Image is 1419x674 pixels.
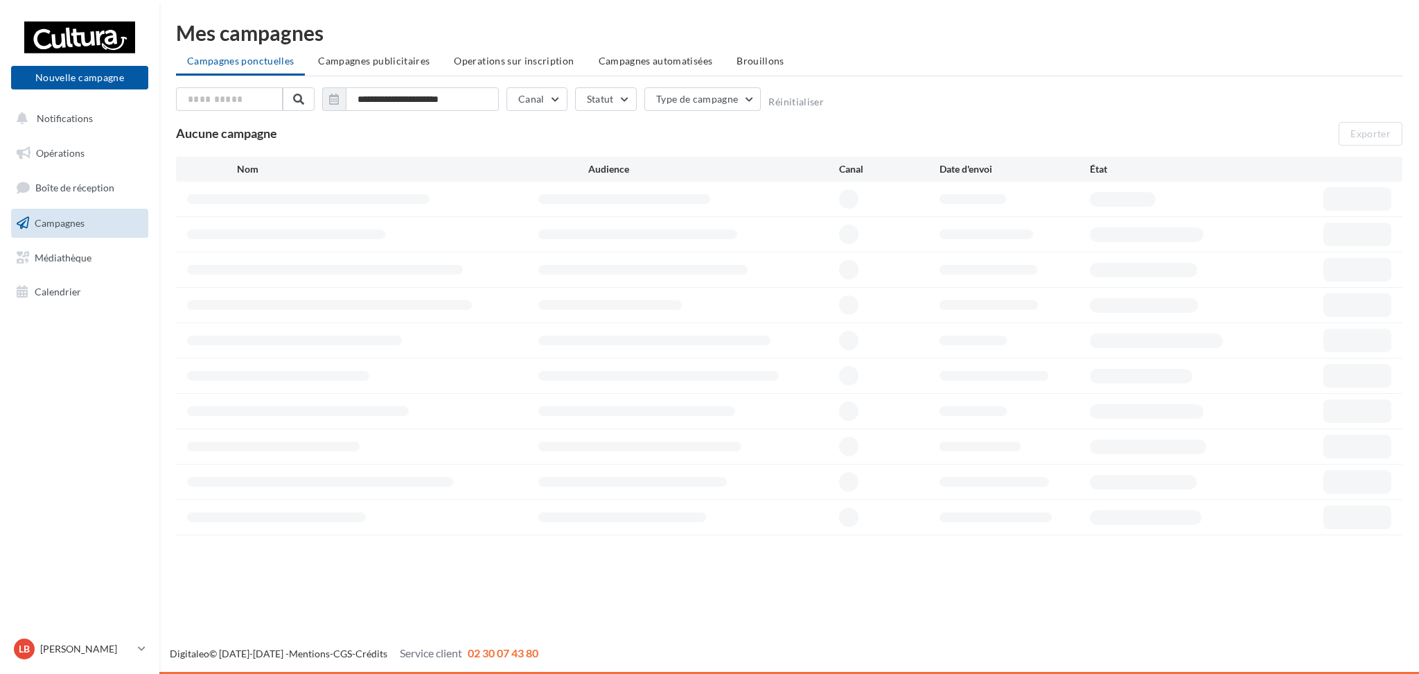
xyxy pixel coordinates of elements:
button: Notifications [8,104,146,133]
span: Notifications [37,112,93,124]
button: Nouvelle campagne [11,66,148,89]
p: [PERSON_NAME] [40,642,132,656]
div: État [1090,162,1240,176]
div: Nom [237,162,588,176]
button: Canal [506,87,567,111]
a: Digitaleo [170,648,209,659]
div: Date d'envoi [940,162,1090,176]
span: Boîte de réception [35,182,114,193]
span: Service client [400,646,462,659]
a: Mentions [289,648,330,659]
button: Exporter [1339,122,1402,146]
span: © [DATE]-[DATE] - - - [170,648,538,659]
span: Brouillons [737,55,784,67]
span: Operations sur inscription [454,55,574,67]
span: Campagnes publicitaires [318,55,430,67]
a: Calendrier [8,277,151,306]
a: LB [PERSON_NAME] [11,636,148,662]
span: Calendrier [35,286,81,297]
button: Statut [575,87,637,111]
a: Campagnes [8,209,151,238]
span: Aucune campagne [176,126,277,141]
span: Médiathèque [35,251,91,263]
a: Boîte de réception [8,173,151,202]
div: Mes campagnes [176,22,1402,43]
span: 02 30 07 43 80 [468,646,538,659]
span: Campagnes automatisées [599,55,713,67]
div: Canal [839,162,940,176]
a: Opérations [8,139,151,168]
span: LB [19,642,30,656]
a: Médiathèque [8,243,151,273]
button: Type de campagne [644,87,761,111]
a: Crédits [355,648,387,659]
span: Opérations [36,147,85,159]
button: Réinitialiser [768,96,824,107]
div: Audience [588,162,839,176]
span: Campagnes [35,217,85,229]
a: CGS [333,648,352,659]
